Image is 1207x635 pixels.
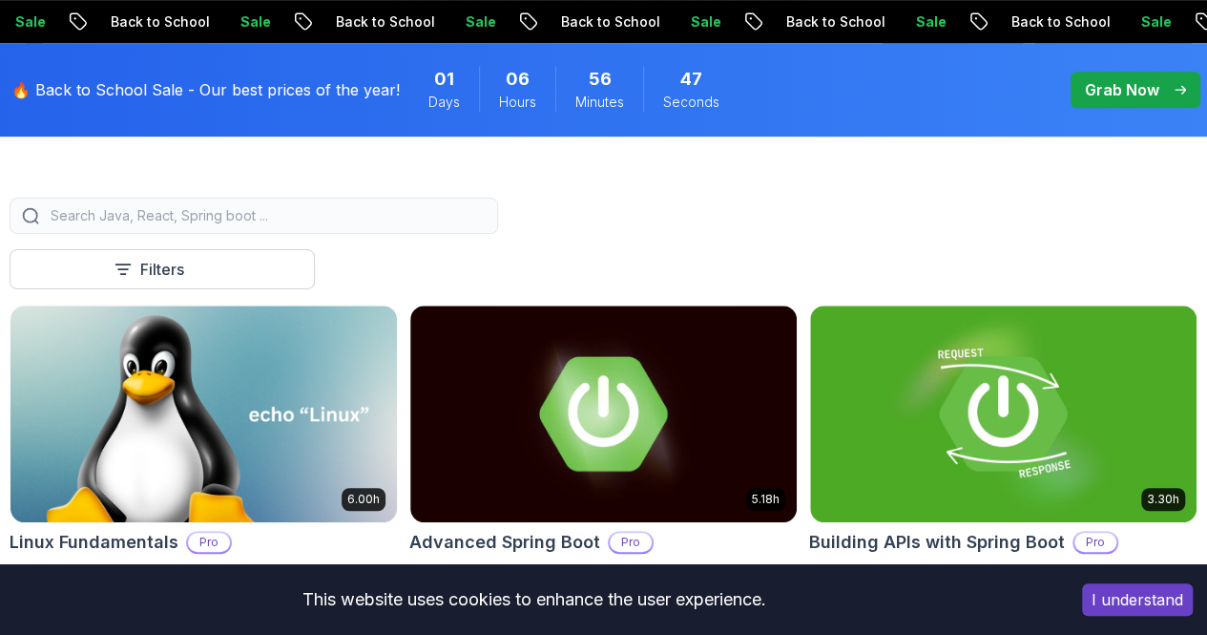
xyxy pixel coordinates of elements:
[47,206,486,225] input: Search Java, React, Spring boot ...
[676,12,737,32] p: Sale
[901,12,962,32] p: Sale
[10,305,398,600] a: Linux Fundamentals card6.00hLinux FundamentalsProLearn the fundamentals of Linux and how to use t...
[1147,492,1179,507] p: 3.30h
[680,66,702,93] span: 47 Seconds
[450,12,511,32] p: Sale
[409,529,600,556] h2: Advanced Spring Boot
[996,12,1126,32] p: Back to School
[409,305,798,600] a: Advanced Spring Boot card5.18hAdvanced Spring BootProDive deep into Spring Boot with our advanced...
[809,561,1197,619] p: Learn to build robust, scalable APIs with Spring Boot, mastering REST principles, JSON handling, ...
[410,306,797,522] img: Advanced Spring Boot card
[10,306,397,522] img: Linux Fundamentals card
[1085,78,1159,101] p: Grab Now
[771,12,901,32] p: Back to School
[499,93,536,112] span: Hours
[663,93,719,112] span: Seconds
[428,93,460,112] span: Days
[140,258,184,281] p: Filters
[321,12,450,32] p: Back to School
[809,305,1197,619] a: Building APIs with Spring Boot card3.30hBuilding APIs with Spring BootProLearn to build robust, s...
[11,78,400,101] p: 🔥 Back to School Sale - Our best prices of the year!
[546,12,676,32] p: Back to School
[434,66,454,93] span: 1 Days
[809,529,1065,556] h2: Building APIs with Spring Boot
[14,579,1053,621] div: This website uses cookies to enhance the user experience.
[188,533,230,552] p: Pro
[589,66,612,93] span: 56 Minutes
[10,529,178,556] h2: Linux Fundamentals
[752,492,780,507] p: 5.18h
[810,306,1197,522] img: Building APIs with Spring Boot card
[1082,583,1193,616] button: Accept cookies
[610,533,652,552] p: Pro
[575,93,624,112] span: Minutes
[225,12,286,32] p: Sale
[10,561,398,600] p: Learn the fundamentals of Linux and how to use the command line
[347,492,380,507] p: 6.00h
[1126,12,1187,32] p: Sale
[10,249,315,289] button: Filters
[409,561,798,600] p: Dive deep into Spring Boot with our advanced course, designed to take your skills from intermedia...
[506,66,530,93] span: 6 Hours
[1074,533,1116,552] p: Pro
[95,12,225,32] p: Back to School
